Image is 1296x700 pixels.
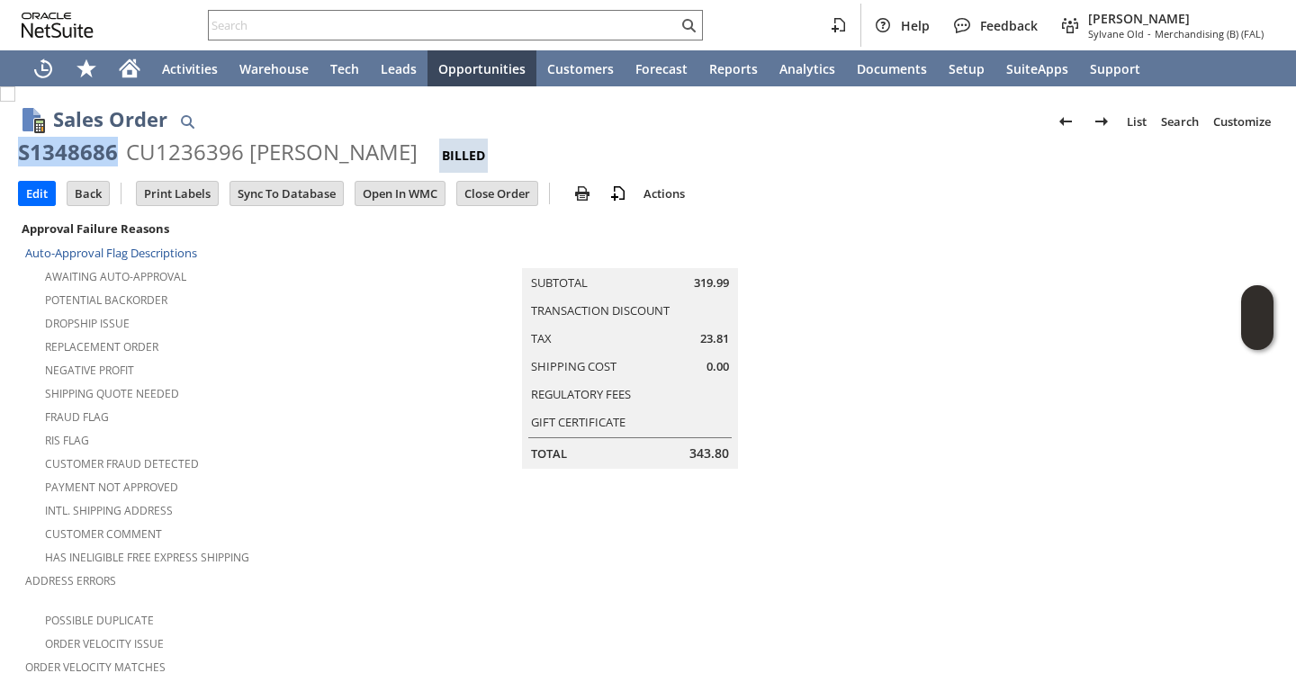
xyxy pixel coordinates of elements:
input: Back [67,182,109,205]
span: SuiteApps [1006,60,1068,77]
a: Setup [938,50,995,86]
span: - [1147,27,1151,40]
span: 0.00 [706,358,729,375]
span: Leads [381,60,417,77]
a: Negative Profit [45,363,134,378]
span: 23.81 [700,330,729,347]
a: Opportunities [427,50,536,86]
a: Home [108,50,151,86]
span: 343.80 [689,444,729,462]
div: Billed [439,139,488,173]
a: Transaction Discount [531,302,670,319]
a: Tech [319,50,370,86]
caption: Summary [522,239,738,268]
img: Previous [1055,111,1076,132]
div: Shortcuts [65,50,108,86]
a: Search [1154,107,1206,136]
div: S1348686 [18,138,118,166]
span: Warehouse [239,60,309,77]
span: Help [901,17,930,34]
svg: Recent Records [32,58,54,79]
a: Actions [636,185,692,202]
a: List [1120,107,1154,136]
span: Activities [162,60,218,77]
span: Forecast [635,60,688,77]
a: Possible Duplicate [45,613,154,628]
a: Warehouse [229,50,319,86]
a: Potential Backorder [45,292,167,308]
input: Open In WMC [355,182,445,205]
a: Payment not approved [45,480,178,495]
img: add-record.svg [607,183,629,204]
a: Awaiting Auto-Approval [45,269,186,284]
a: Dropship Issue [45,316,130,331]
a: Customer Comment [45,526,162,542]
span: Customers [547,60,614,77]
div: Approval Failure Reasons [18,217,406,240]
a: SuiteApps [995,50,1079,86]
input: Print Labels [137,182,218,205]
span: [PERSON_NAME] [1088,10,1264,27]
span: Analytics [779,60,835,77]
a: Subtotal [531,274,588,291]
a: Documents [846,50,938,86]
a: Regulatory Fees [531,386,631,402]
a: Order Velocity Matches [25,660,166,675]
img: Next [1091,111,1112,132]
span: Documents [857,60,927,77]
h1: Sales Order [53,104,167,134]
a: Customers [536,50,625,86]
a: Auto-Approval Flag Descriptions [25,245,197,261]
span: Oracle Guided Learning Widget. To move around, please hold and drag [1241,319,1273,351]
a: Customize [1206,107,1278,136]
svg: Home [119,58,140,79]
a: Analytics [769,50,846,86]
span: Reports [709,60,758,77]
div: CU1236396 [PERSON_NAME] [126,138,418,166]
a: Recent Records [22,50,65,86]
svg: logo [22,13,94,38]
input: Edit [19,182,55,205]
a: Tax [531,330,552,346]
span: Sylvane Old [1088,27,1144,40]
a: Intl. Shipping Address [45,503,173,518]
a: Reports [698,50,769,86]
a: Customer Fraud Detected [45,456,199,471]
input: Sync To Database [230,182,343,205]
a: Total [531,445,567,462]
a: Address Errors [25,573,116,588]
a: Gift Certificate [531,414,625,430]
a: Support [1079,50,1151,86]
a: RIS flag [45,433,89,448]
svg: Shortcuts [76,58,97,79]
iframe: Click here to launch Oracle Guided Learning Help Panel [1241,285,1273,350]
a: Has Ineligible Free Express Shipping [45,550,249,565]
a: Shipping Cost [531,358,616,374]
span: Setup [949,60,985,77]
span: 319.99 [694,274,729,292]
span: Feedback [980,17,1038,34]
input: Close Order [457,182,537,205]
svg: Search [678,14,699,36]
span: Support [1090,60,1140,77]
a: Replacement Order [45,339,158,354]
span: Opportunities [438,60,526,77]
input: Search [209,14,678,36]
span: Merchandising (B) (FAL) [1155,27,1264,40]
a: Forecast [625,50,698,86]
span: Tech [330,60,359,77]
a: Fraud Flag [45,409,109,425]
img: Quick Find [176,111,198,132]
a: Activities [151,50,229,86]
img: print.svg [571,183,593,204]
a: Shipping Quote Needed [45,386,179,401]
a: Order Velocity Issue [45,636,164,651]
a: Leads [370,50,427,86]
